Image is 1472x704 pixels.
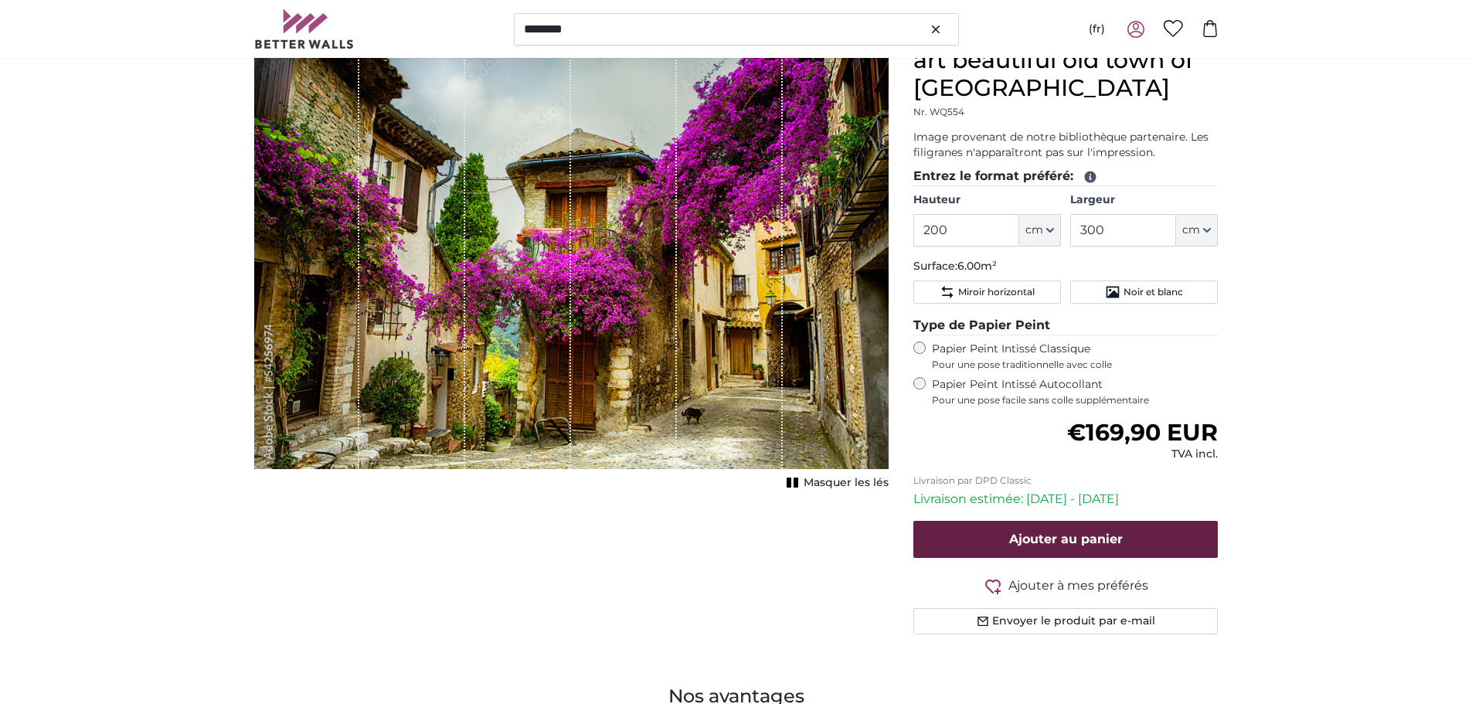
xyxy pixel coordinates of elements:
p: Livraison par DPD Classic [913,474,1219,487]
button: Noir et blanc [1070,281,1218,304]
span: Ajouter à mes préférés [1008,576,1148,595]
button: Ajouter au panier [913,521,1219,558]
button: Ajouter à mes préférés [913,576,1219,596]
img: Betterwalls [254,9,355,49]
label: Papier Peint Intissé Autocollant [932,377,1219,406]
label: Hauteur [913,192,1061,208]
span: Noir et blanc [1124,286,1183,298]
span: cm [1182,223,1200,238]
button: cm [1019,214,1061,247]
span: Nr. WQ554 [913,106,964,117]
label: Papier Peint Intissé Classique [932,342,1219,371]
button: cm [1176,214,1218,247]
h1: art beautiful old town of [GEOGRAPHIC_DATA] [913,46,1219,102]
button: (fr) [1076,15,1117,43]
p: Image provenant de notre bibliothèque partenaire. Les filigranes n'apparaîtront pas sur l'impress... [913,130,1219,161]
span: 6.00m² [957,259,997,273]
span: Pour une pose traditionnelle avec colle [932,359,1219,371]
label: Largeur [1070,192,1218,208]
div: TVA incl. [1067,447,1218,462]
span: cm [1025,223,1043,238]
span: Pour une pose facile sans colle supplémentaire [932,394,1219,406]
span: Miroir horizontal [958,286,1035,298]
p: Livraison estimée: [DATE] - [DATE] [913,490,1219,508]
span: €169,90 EUR [1067,418,1218,447]
p: Surface: [913,259,1219,274]
button: Envoyer le produit par e-mail [913,608,1219,634]
legend: Entrez le format préféré: [913,167,1219,186]
div: 1 of 1 [254,46,889,494]
button: Miroir horizontal [913,281,1061,304]
legend: Type de Papier Peint [913,316,1219,335]
button: Masquer les lés [782,472,889,494]
span: Masquer les lés [804,475,889,491]
span: Ajouter au panier [1009,532,1123,546]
